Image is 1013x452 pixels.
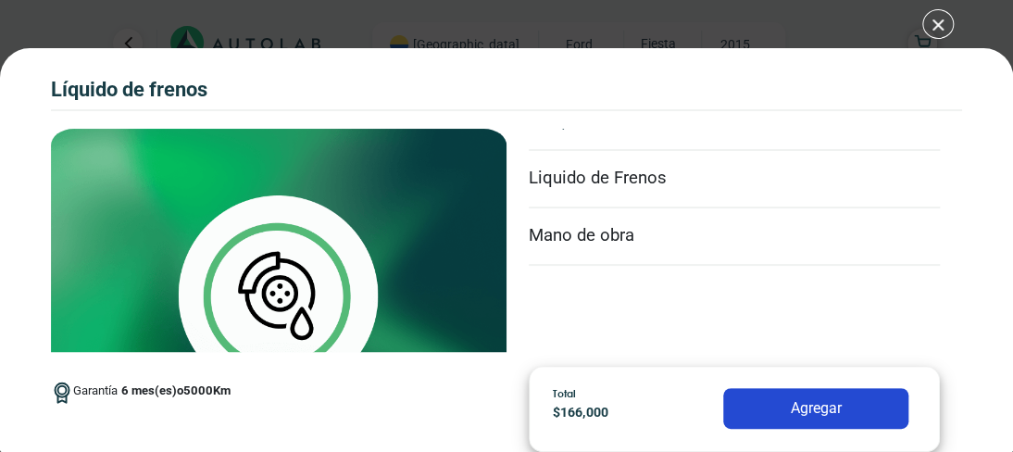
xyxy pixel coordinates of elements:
[529,151,940,208] li: Liquido de Frenos
[197,107,212,122] img: tab_keywords_by_traffic_grey.svg
[30,48,44,63] img: website_grey.svg
[30,30,44,44] img: logo_orange.svg
[553,386,576,400] span: Total
[218,109,294,121] div: Palabras clave
[121,382,231,400] p: 6 mes(es) o 5000 Km
[553,403,688,422] p: $ 166,000
[723,388,908,429] button: Agregar
[73,382,231,415] span: Garantía
[48,48,207,63] div: Dominio: [DOMAIN_NAME]
[529,208,940,266] li: Mano de obra
[77,107,92,122] img: tab_domain_overview_orange.svg
[51,78,207,102] h3: Líquido de Frenos
[97,109,142,121] div: Dominio
[52,30,91,44] div: v 4.0.25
